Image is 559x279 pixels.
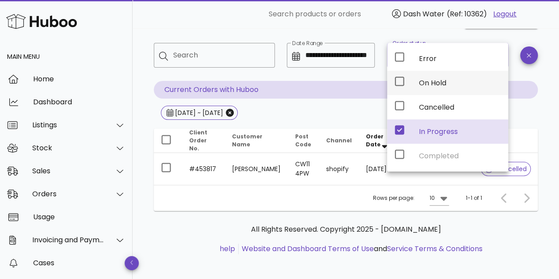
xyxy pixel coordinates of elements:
[319,153,359,185] td: shopify
[32,121,104,129] div: Listings
[232,133,262,148] span: Customer Name
[493,9,517,19] a: Logout
[430,194,435,202] div: 10
[33,259,125,267] div: Cases
[288,153,319,185] td: CW11 4PW
[419,79,501,87] div: On Hold
[182,153,225,185] td: #453817
[373,185,449,211] div: Rows per page:
[430,191,449,205] div: 10Rows per page:
[154,81,538,99] p: Current Orders with Huboo
[225,129,288,153] th: Customer Name
[419,54,501,63] div: Error
[239,244,483,254] li: and
[32,236,104,244] div: Invoicing and Payments
[225,153,288,185] td: [PERSON_NAME]
[392,40,426,47] label: Order status
[419,103,501,111] div: Cancelled
[220,244,235,254] a: help
[226,109,234,117] button: Close
[33,98,125,106] div: Dashboard
[326,137,352,144] span: Channel
[366,133,384,148] span: Order Date
[319,129,359,153] th: Channel
[359,153,395,185] td: [DATE]
[292,40,323,47] label: Date Range
[485,166,527,172] span: cancelled
[288,129,319,153] th: Post Code
[242,244,374,254] a: Website and Dashboard Terms of Use
[154,13,454,29] h1: Orders
[419,127,501,136] div: In Progress
[173,108,223,117] div: [DATE] ~ [DATE]
[387,244,483,254] a: Service Terms & Conditions
[447,9,487,19] span: (Ref: 10362)
[466,194,482,202] div: 1-1 of 1
[161,224,531,235] p: All Rights Reserved. Copyright 2025 - [DOMAIN_NAME]
[182,129,225,153] th: Client Order No.
[33,75,125,83] div: Home
[32,144,104,152] div: Stock
[189,129,207,152] span: Client Order No.
[32,167,104,175] div: Sales
[6,12,77,31] img: Huboo Logo
[295,133,311,148] span: Post Code
[403,9,445,19] span: Dash Water
[359,129,395,153] th: Order Date: Sorted descending. Activate to remove sorting.
[33,213,125,221] div: Usage
[32,190,104,198] div: Orders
